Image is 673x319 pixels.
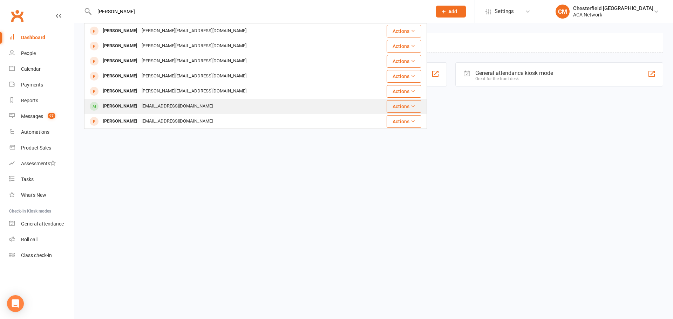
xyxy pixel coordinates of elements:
[92,7,427,16] input: Search...
[21,82,43,88] div: Payments
[21,252,52,258] div: Class check-in
[101,41,140,51] div: [PERSON_NAME]
[101,71,140,81] div: [PERSON_NAME]
[387,85,421,98] button: Actions
[21,176,34,182] div: Tasks
[387,70,421,83] button: Actions
[9,30,74,46] a: Dashboard
[140,56,249,66] div: [PERSON_NAME][EMAIL_ADDRESS][DOMAIN_NAME]
[140,101,215,111] div: [EMAIL_ADDRESS][DOMAIN_NAME]
[9,156,74,172] a: Assessments
[21,98,38,103] div: Reports
[21,50,36,56] div: People
[573,5,653,12] div: Chesterfield [GEOGRAPHIC_DATA]
[101,86,140,96] div: [PERSON_NAME]
[9,232,74,248] a: Roll call
[436,6,466,18] button: Add
[101,116,140,126] div: [PERSON_NAME]
[387,115,421,128] button: Actions
[9,216,74,232] a: General attendance kiosk mode
[387,55,421,68] button: Actions
[9,248,74,263] a: Class kiosk mode
[101,101,140,111] div: [PERSON_NAME]
[140,86,249,96] div: [PERSON_NAME][EMAIL_ADDRESS][DOMAIN_NAME]
[21,35,45,40] div: Dashboard
[21,66,41,72] div: Calendar
[140,71,249,81] div: [PERSON_NAME][EMAIL_ADDRESS][DOMAIN_NAME]
[140,116,215,126] div: [EMAIL_ADDRESS][DOMAIN_NAME]
[21,113,43,119] div: Messages
[21,237,38,242] div: Roll call
[101,56,140,66] div: [PERSON_NAME]
[9,93,74,109] a: Reports
[21,145,51,151] div: Product Sales
[495,4,514,19] span: Settings
[475,70,553,76] div: General attendance kiosk mode
[9,109,74,124] a: Messages 97
[8,7,26,25] a: Clubworx
[7,295,24,312] div: Open Intercom Messenger
[387,25,421,37] button: Actions
[140,26,249,36] div: [PERSON_NAME][EMAIL_ADDRESS][DOMAIN_NAME]
[9,77,74,93] a: Payments
[448,9,457,14] span: Add
[573,12,653,18] div: ACA Network
[21,221,64,227] div: General attendance
[9,172,74,187] a: Tasks
[9,187,74,203] a: What's New
[101,26,140,36] div: [PERSON_NAME]
[475,76,553,81] div: Great for the front desk
[21,129,49,135] div: Automations
[9,140,74,156] a: Product Sales
[48,113,55,119] span: 97
[387,100,421,113] button: Actions
[9,46,74,61] a: People
[387,40,421,53] button: Actions
[9,61,74,77] a: Calendar
[21,192,46,198] div: What's New
[21,161,56,166] div: Assessments
[556,5,570,19] div: CM
[140,41,249,51] div: [PERSON_NAME][EMAIL_ADDRESS][DOMAIN_NAME]
[9,124,74,140] a: Automations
